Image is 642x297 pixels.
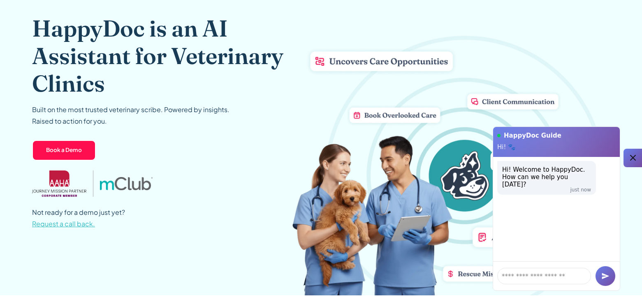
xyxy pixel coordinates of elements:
p: Not ready for a demo just yet? [32,207,125,230]
a: Book a Demo [32,140,96,161]
h1: HappyDoc is an AI Assistant for Veterinary Clinics [32,14,292,97]
span: Request a call back. [32,219,95,228]
img: mclub logo [100,177,153,190]
img: AAHA Advantage logo [32,170,86,197]
p: Built on the most trusted veterinary scribe. Powered by insights. Raised to action for you. [32,104,229,127]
